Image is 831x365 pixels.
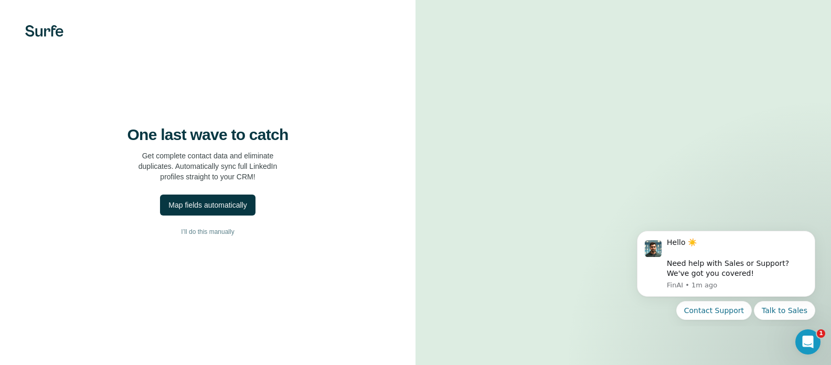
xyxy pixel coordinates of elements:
img: Surfe's logo [25,25,63,37]
button: Map fields automatically [160,195,255,216]
h4: One last wave to catch [127,125,289,144]
iframe: Intercom live chat [795,329,821,355]
iframe: Intercom notifications message [621,221,831,326]
p: Get complete contact data and eliminate duplicates. Automatically sync full LinkedIn profiles str... [138,151,278,182]
div: Map fields automatically [168,200,247,210]
span: 1 [817,329,825,338]
span: I’ll do this manually [181,227,234,237]
button: I’ll do this manually [21,224,395,240]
